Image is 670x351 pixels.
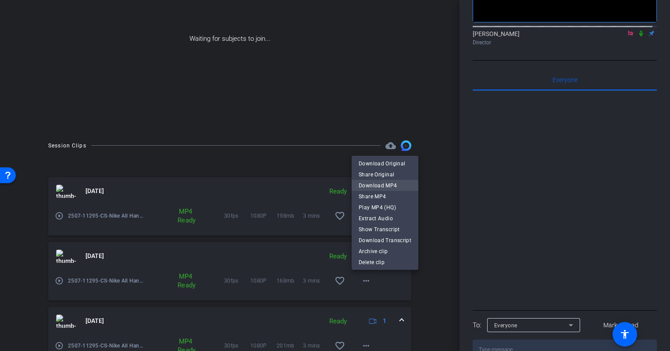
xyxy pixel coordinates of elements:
[359,235,411,246] span: Download Transcript
[359,246,411,257] span: Archive clip
[359,224,411,235] span: Show Transcript
[359,169,411,180] span: Share Original
[359,180,411,191] span: Download MP4
[359,202,411,213] span: Play MP4 (HQ)
[359,191,411,202] span: Share MP4
[359,257,411,268] span: Delete clip
[359,158,411,169] span: Download Original
[359,213,411,224] span: Extract Audio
